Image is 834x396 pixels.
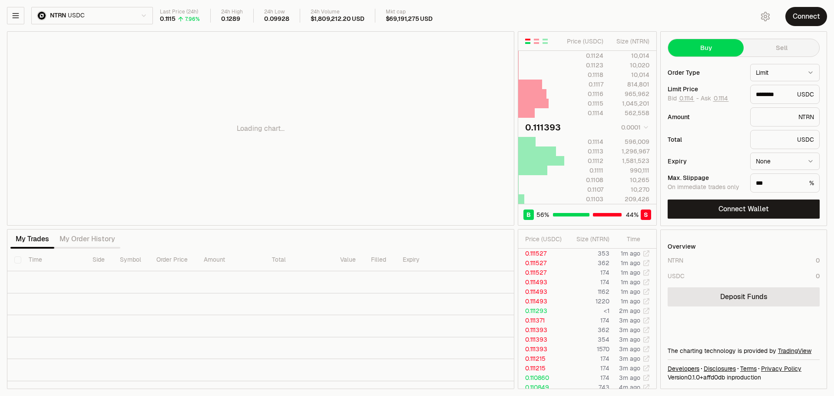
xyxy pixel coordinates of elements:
div: 990,111 [611,166,649,175]
img: ntrn.png [37,11,46,20]
div: Version 0.1.0 + in production [668,373,820,382]
th: Side [86,249,113,271]
td: 0.111493 [518,296,566,306]
time: 3m ago [619,364,640,372]
div: 209,426 [611,195,649,203]
time: 3m ago [619,374,640,382]
div: NTRN [668,256,683,265]
a: Developers [668,364,699,373]
div: 1,045,201 [611,99,649,108]
td: 743 [566,383,610,392]
td: 1570 [566,344,610,354]
div: 0.1115 [160,15,175,23]
th: Order Price [149,249,197,271]
a: Disclosures [704,364,736,373]
div: $69,191,275 USD [386,15,433,23]
div: 0 [816,272,820,280]
td: 174 [566,316,610,325]
button: Buy [668,39,744,57]
div: 0.1103 [565,195,603,203]
time: 2m ago [619,307,640,315]
div: 10,020 [611,61,649,70]
div: 814,801 [611,80,649,89]
div: 24h Low [264,9,289,15]
time: 3m ago [619,336,640,343]
p: Loading chart... [237,123,285,134]
time: 3m ago [619,316,640,324]
td: 174 [566,268,610,277]
div: Overview [668,242,696,251]
button: My Order History [54,230,120,248]
button: Show Buy and Sell Orders [524,38,531,45]
th: Expiry [396,249,457,271]
td: 1220 [566,296,610,306]
span: B [526,210,531,219]
span: affd0db63427e3aaa05d63b2d95ab0af378ed258 [703,373,725,381]
div: 0.1111 [565,166,603,175]
time: 3m ago [619,326,640,334]
th: Symbol [113,249,150,271]
div: 0.1112 [565,156,603,165]
time: 1m ago [621,288,640,296]
div: The charting technology is provided by [668,346,820,355]
div: 24h Volume [311,9,364,15]
button: Show Buy Orders Only [542,38,549,45]
div: $1,809,212.20 USD [311,15,364,23]
time: 1m ago [621,250,640,257]
a: TradingView [778,347,811,355]
div: USDC [668,272,685,280]
a: Terms [740,364,757,373]
td: 0.111527 [518,258,566,268]
div: 10,014 [611,70,649,79]
td: 0.111527 [518,268,566,277]
td: 174 [566,277,610,287]
button: Connect [785,7,827,26]
th: Amount [197,249,265,271]
th: Total [265,249,333,271]
div: 0.1108 [565,176,603,184]
td: 174 [566,363,610,373]
div: On immediate trades only [668,183,743,191]
td: 0.111493 [518,287,566,296]
div: Price ( USDC ) [525,235,566,243]
time: 1m ago [621,297,640,305]
td: 0.111393 [518,344,566,354]
div: Last Price (24h) [160,9,200,15]
button: Limit [750,64,820,81]
div: USDC [750,85,820,104]
div: Price ( USDC ) [565,37,603,46]
td: 1162 [566,287,610,296]
div: 0.1113 [565,147,603,156]
div: 0.1118 [565,70,603,79]
a: Deposit Funds [668,287,820,306]
div: 1,581,523 [611,156,649,165]
button: 0.1114 [713,95,729,102]
div: Amount [668,114,743,120]
div: Size ( NTRN ) [611,37,649,46]
span: USDC [68,12,84,20]
td: 353 [566,249,610,258]
div: Total [668,136,743,143]
div: % [750,173,820,193]
td: 0.110849 [518,383,566,392]
span: Bid - [668,95,699,103]
td: 362 [566,258,610,268]
div: 7.96% [185,16,200,23]
div: Limit Price [668,86,743,92]
time: 3m ago [619,345,640,353]
div: USDC [750,130,820,149]
button: My Trades [10,230,54,248]
div: Size ( NTRN ) [573,235,609,243]
td: 0.111215 [518,354,566,363]
span: 44 % [626,210,639,219]
a: Privacy Policy [761,364,801,373]
div: 562,558 [611,109,649,117]
td: 0.111371 [518,316,566,325]
div: 0 [816,256,820,265]
div: 0.1117 [565,80,603,89]
div: 0.1289 [221,15,240,23]
td: 0.110860 [518,373,566,383]
span: NTRN [50,12,66,20]
div: 965,962 [611,90,649,98]
td: 0.111215 [518,363,566,373]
